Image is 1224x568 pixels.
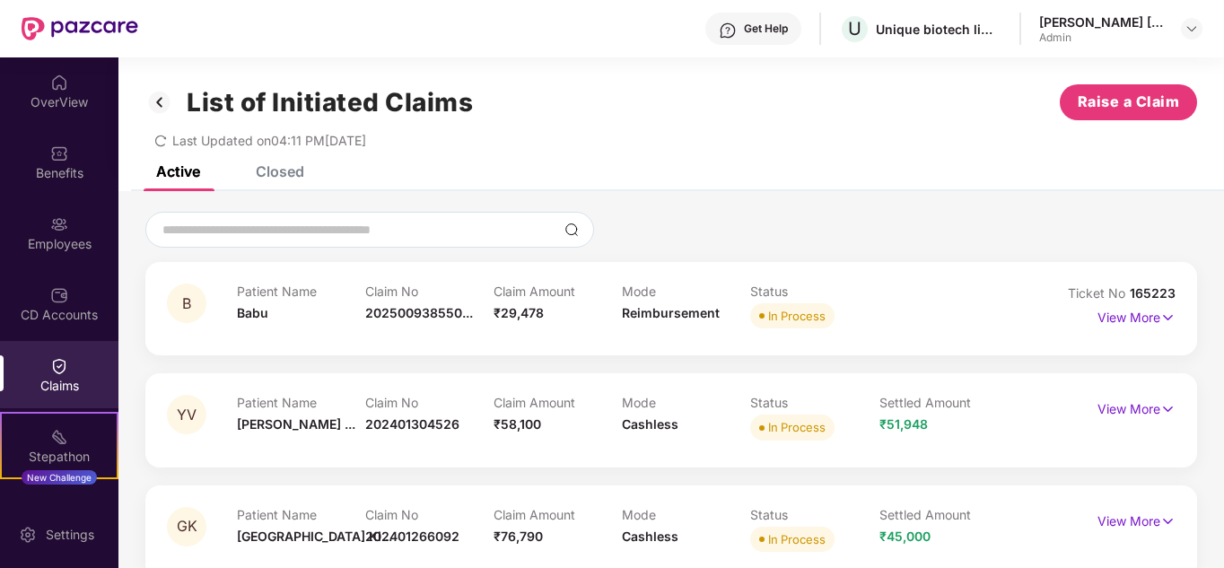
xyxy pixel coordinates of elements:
p: Status [750,507,879,522]
div: In Process [768,307,826,325]
span: Babu [237,305,268,320]
span: [GEOGRAPHIC_DATA] Ki... [237,529,392,544]
span: redo [154,133,167,148]
span: [PERSON_NAME] ... [237,416,355,432]
div: Unique biotech limited [876,21,1001,38]
img: svg+xml;base64,PHN2ZyBpZD0iQmVuZWZpdHMiIHhtbG5zPSJodHRwOi8vd3d3LnczLm9yZy8yMDAwL3N2ZyIgd2lkdGg9Ij... [50,144,68,162]
p: Settled Amount [879,395,1008,410]
p: Mode [622,395,750,410]
p: Patient Name [237,507,365,522]
p: Claim Amount [494,507,622,522]
img: svg+xml;base64,PHN2ZyBpZD0iQ0RfQWNjb3VudHMiIGRhdGEtbmFtZT0iQ0QgQWNjb3VudHMiIHhtbG5zPSJodHRwOi8vd3... [50,286,68,304]
div: Closed [256,162,304,180]
img: svg+xml;base64,PHN2ZyBpZD0iSGVscC0zMngzMiIgeG1sbnM9Imh0dHA6Ly93d3cudzMub3JnLzIwMDAvc3ZnIiB3aWR0aD... [719,22,737,39]
img: svg+xml;base64,PHN2ZyBpZD0iU2V0dGluZy0yMHgyMCIgeG1sbnM9Imh0dHA6Ly93d3cudzMub3JnLzIwMDAvc3ZnIiB3aW... [19,526,37,544]
span: ₹58,100 [494,416,541,432]
p: Claim Amount [494,284,622,299]
span: 165223 [1130,285,1176,301]
p: View More [1097,395,1176,419]
p: Settled Amount [879,507,1008,522]
div: Active [156,162,200,180]
img: svg+xml;base64,PHN2ZyBpZD0iU2VhcmNoLTMyeDMyIiB4bWxucz0iaHR0cDovL3d3dy53My5vcmcvMjAwMC9zdmciIHdpZH... [564,223,579,237]
p: Claim No [365,284,494,299]
img: svg+xml;base64,PHN2ZyB4bWxucz0iaHR0cDovL3d3dy53My5vcmcvMjAwMC9zdmciIHdpZHRoPSIxNyIgaGVpZ2h0PSIxNy... [1160,308,1176,328]
div: Stepathon [2,448,117,466]
span: YV [177,407,197,423]
div: In Process [768,530,826,548]
div: New Challenge [22,470,97,485]
p: View More [1097,303,1176,328]
span: Reimbursement [622,305,720,320]
span: Ticket No [1068,285,1130,301]
p: Patient Name [237,284,365,299]
p: Claim No [365,507,494,522]
p: Status [750,395,879,410]
div: Get Help [744,22,788,36]
p: Claim No [365,395,494,410]
span: 202401266092 [365,529,459,544]
h1: List of Initiated Claims [187,87,473,118]
span: Cashless [622,529,678,544]
span: 202401304526 [365,416,459,432]
p: Claim Amount [494,395,622,410]
span: U [848,18,861,39]
span: 202500938550... [365,305,473,320]
img: svg+xml;base64,PHN2ZyBpZD0iRW5kb3JzZW1lbnRzIiB4bWxucz0iaHR0cDovL3d3dy53My5vcmcvMjAwMC9zdmciIHdpZH... [50,499,68,517]
span: GK [177,519,197,534]
span: B [182,296,191,311]
img: svg+xml;base64,PHN2ZyB4bWxucz0iaHR0cDovL3d3dy53My5vcmcvMjAwMC9zdmciIHdpZHRoPSIxNyIgaGVpZ2h0PSIxNy... [1160,511,1176,531]
span: Last Updated on 04:11 PM[DATE] [172,133,366,148]
div: Admin [1039,31,1165,45]
p: View More [1097,507,1176,531]
img: svg+xml;base64,PHN2ZyBpZD0iSG9tZSIgeG1sbnM9Imh0dHA6Ly93d3cudzMub3JnLzIwMDAvc3ZnIiB3aWR0aD0iMjAiIG... [50,74,68,92]
span: ₹51,948 [879,416,928,432]
img: New Pazcare Logo [22,17,138,40]
span: Cashless [622,416,678,432]
div: Settings [40,526,100,544]
img: svg+xml;base64,PHN2ZyBpZD0iRW1wbG95ZWVzIiB4bWxucz0iaHR0cDovL3d3dy53My5vcmcvMjAwMC9zdmciIHdpZHRoPS... [50,215,68,233]
span: Raise a Claim [1078,91,1180,113]
span: ₹76,790 [494,529,543,544]
div: [PERSON_NAME] [PERSON_NAME] [1039,13,1165,31]
p: Status [750,284,879,299]
img: svg+xml;base64,PHN2ZyB4bWxucz0iaHR0cDovL3d3dy53My5vcmcvMjAwMC9zdmciIHdpZHRoPSIyMSIgaGVpZ2h0PSIyMC... [50,428,68,446]
img: svg+xml;base64,PHN2ZyBpZD0iRHJvcGRvd24tMzJ4MzIiIHhtbG5zPSJodHRwOi8vd3d3LnczLm9yZy8yMDAwL3N2ZyIgd2... [1185,22,1199,36]
div: In Process [768,418,826,436]
img: svg+xml;base64,PHN2ZyB4bWxucz0iaHR0cDovL3d3dy53My5vcmcvMjAwMC9zdmciIHdpZHRoPSIxNyIgaGVpZ2h0PSIxNy... [1160,399,1176,419]
img: svg+xml;base64,PHN2ZyB3aWR0aD0iMzIiIGhlaWdodD0iMzIiIHZpZXdCb3g9IjAgMCAzMiAzMiIgZmlsbD0ibm9uZSIgeG... [145,87,174,118]
p: Mode [622,507,750,522]
span: ₹29,478 [494,305,544,320]
button: Raise a Claim [1060,84,1197,120]
img: svg+xml;base64,PHN2ZyBpZD0iQ2xhaW0iIHhtbG5zPSJodHRwOi8vd3d3LnczLm9yZy8yMDAwL3N2ZyIgd2lkdGg9IjIwIi... [50,357,68,375]
p: Patient Name [237,395,365,410]
span: ₹45,000 [879,529,931,544]
p: Mode [622,284,750,299]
